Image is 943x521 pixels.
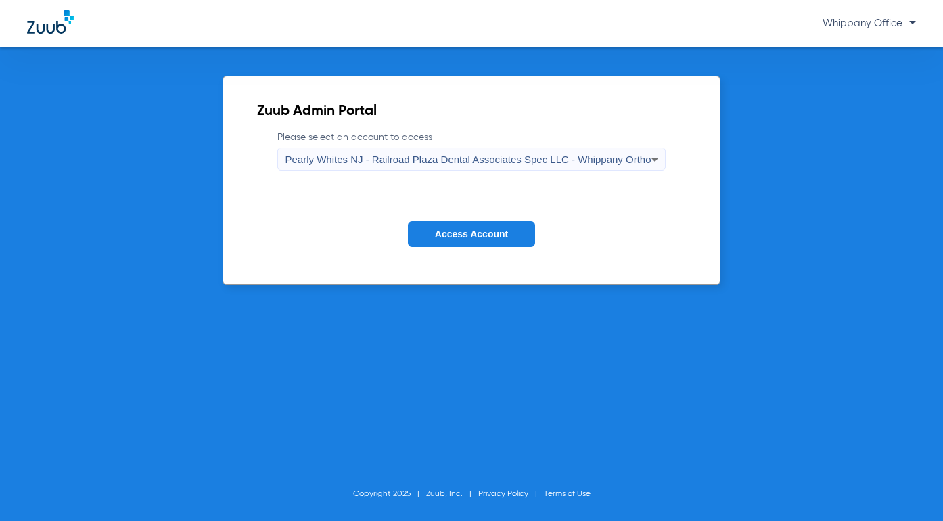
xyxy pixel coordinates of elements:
[353,487,426,501] li: Copyright 2025
[257,105,685,118] h2: Zuub Admin Portal
[426,487,478,501] li: Zuub, Inc.
[285,154,651,165] span: Pearly Whites NJ - Railroad Plaza Dental Associates Spec LLC - Whippany Ortho
[435,229,508,240] span: Access Account
[544,490,591,498] a: Terms of Use
[408,221,535,248] button: Access Account
[27,10,74,34] img: Zuub Logo
[277,131,665,171] label: Please select an account to access
[823,18,916,28] span: Whippany Office
[478,490,528,498] a: Privacy Policy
